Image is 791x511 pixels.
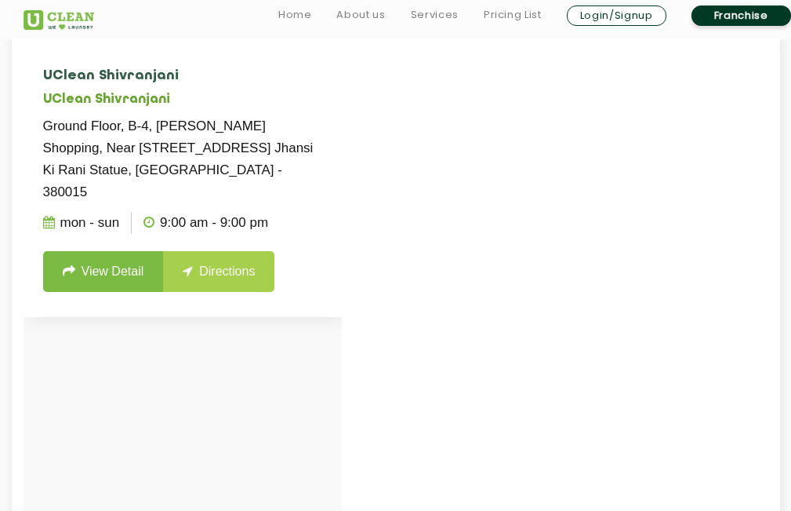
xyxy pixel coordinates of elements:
a: View Detail [43,251,164,292]
h5: UClean Shivranjani [43,93,322,108]
a: Login/Signup [567,5,666,26]
p: Mon - Sun [43,212,120,234]
a: Home [278,5,312,24]
a: About us [336,5,385,24]
img: UClean Laundry and Dry Cleaning [24,10,94,30]
a: Franchise [691,5,791,26]
a: Pricing List [484,5,542,24]
p: 9:00 AM - 9:00 PM [143,212,268,234]
p: Ground Floor, B-4, [PERSON_NAME] Shopping, Near [STREET_ADDRESS] Jhansi Ki Rani Statue, [GEOGRAPH... [43,115,322,203]
a: Directions [163,251,274,292]
h4: UClean Shivranjani [43,68,322,84]
a: Services [411,5,459,24]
